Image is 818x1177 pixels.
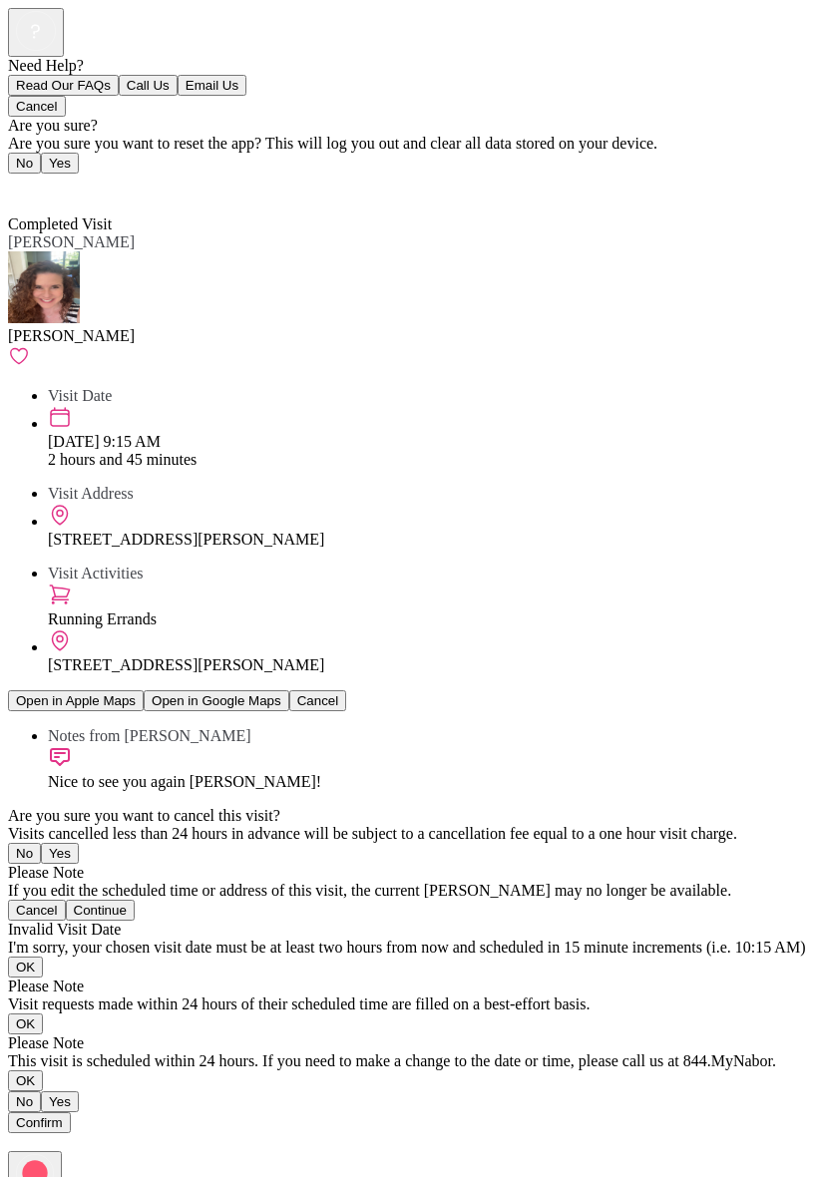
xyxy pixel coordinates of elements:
[8,1070,43,1091] button: OK
[8,939,810,957] div: I'm sorry, your chosen visit date must be at least two hours from now and scheduled in 15 minute ...
[48,565,143,582] span: Visit Activities
[8,843,41,864] button: No
[8,153,41,174] button: No
[8,233,135,250] span: [PERSON_NAME]
[41,1091,79,1112] button: Yes
[8,995,810,1013] div: Visit requests made within 24 hours of their scheduled time are filled on a best-effort basis.
[178,75,246,96] button: Email Us
[66,900,135,921] button: Continue
[8,864,810,882] div: Please Note
[144,690,289,711] button: Open in Google Maps
[8,1112,71,1133] button: Confirm
[8,57,810,75] div: Need Help?
[8,1091,41,1112] button: No
[8,825,810,843] div: Visits cancelled less than 24 hours in advance will be subject to a cancellation fee equal to a o...
[48,610,810,628] div: Running Errands
[48,727,251,744] span: Notes from [PERSON_NAME]
[8,957,43,978] button: OK
[48,387,112,404] span: Visit Date
[48,656,810,674] div: [STREET_ADDRESS][PERSON_NAME]
[119,75,178,96] button: Call Us
[48,485,134,502] span: Visit Address
[8,75,119,96] button: Read Our FAQs
[8,807,810,825] div: Are you sure you want to cancel this visit?
[48,773,810,791] div: Nice to see you again [PERSON_NAME]!
[8,180,53,196] a: Back
[8,978,810,995] div: Please Note
[8,135,810,153] div: Are you sure you want to reset the app? This will log you out and clear all data stored on your d...
[41,153,79,174] button: Yes
[8,117,810,135] div: Are you sure?
[8,690,144,711] button: Open in Apple Maps
[20,180,53,196] span: Back
[48,531,810,549] div: [STREET_ADDRESS][PERSON_NAME]
[8,882,810,900] div: If you edit the scheduled time or address of this visit, the current [PERSON_NAME] may no longer ...
[8,251,80,323] img: avatar
[48,433,810,451] div: [DATE] 9:15 AM
[8,96,66,117] button: Cancel
[289,690,347,711] button: Cancel
[8,1034,810,1052] div: Please Note
[8,1052,810,1070] div: This visit is scheduled within 24 hours. If you need to make a change to the date or time, please...
[8,921,810,939] div: Invalid Visit Date
[8,1013,43,1034] button: OK
[8,215,112,232] span: Completed Visit
[41,843,79,864] button: Yes
[48,451,810,469] div: 2 hours and 45 minutes
[8,327,810,345] div: [PERSON_NAME]
[8,900,66,921] button: Cancel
